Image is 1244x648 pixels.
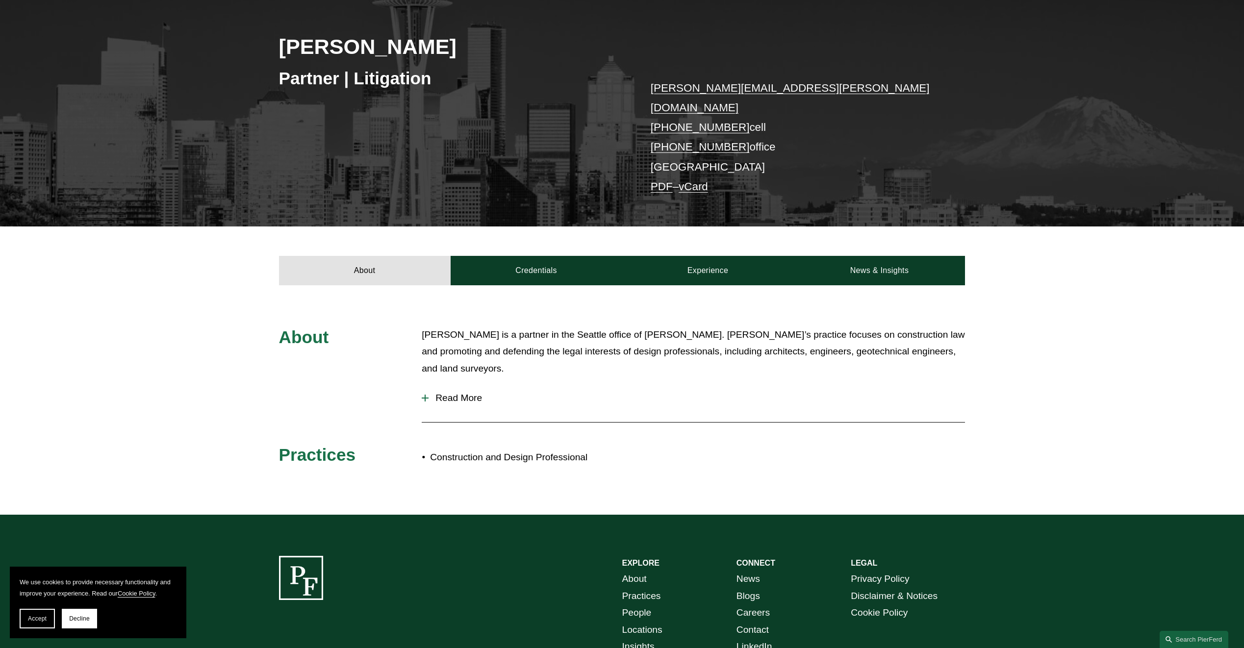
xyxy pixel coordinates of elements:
a: News [736,571,760,588]
a: About [622,571,647,588]
a: Search this site [1160,631,1228,648]
a: Practices [622,588,661,605]
a: [PHONE_NUMBER] [651,121,750,133]
p: Construction and Design Professional [430,449,622,466]
button: Accept [20,609,55,628]
p: [PERSON_NAME] is a partner in the Seattle office of [PERSON_NAME]. [PERSON_NAME]’s practice focus... [422,326,965,377]
p: cell office [GEOGRAPHIC_DATA] – [651,78,937,197]
a: Cookie Policy [118,590,155,597]
a: Locations [622,622,662,639]
strong: CONNECT [736,559,775,567]
a: News & Insights [793,256,965,285]
strong: LEGAL [851,559,877,567]
span: About [279,327,329,347]
h2: [PERSON_NAME] [279,34,622,59]
section: Cookie banner [10,567,186,638]
h3: Partner | Litigation [279,68,622,89]
span: Decline [69,615,90,622]
a: Cookie Policy [851,604,908,622]
a: About [279,256,451,285]
a: People [622,604,652,622]
a: Disclaimer & Notices [851,588,938,605]
a: PDF [651,180,673,193]
a: Blogs [736,588,760,605]
span: Read More [429,393,965,403]
button: Decline [62,609,97,628]
a: [PHONE_NUMBER] [651,141,750,153]
a: Privacy Policy [851,571,909,588]
span: Accept [28,615,47,622]
a: vCard [679,180,708,193]
a: [PERSON_NAME][EMAIL_ADDRESS][PERSON_NAME][DOMAIN_NAME] [651,82,930,114]
p: We use cookies to provide necessary functionality and improve your experience. Read our . [20,576,177,599]
button: Read More [422,385,965,411]
span: Practices [279,445,356,464]
strong: EXPLORE [622,559,660,567]
a: Experience [622,256,794,285]
a: Careers [736,604,770,622]
a: Credentials [451,256,622,285]
a: Contact [736,622,769,639]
